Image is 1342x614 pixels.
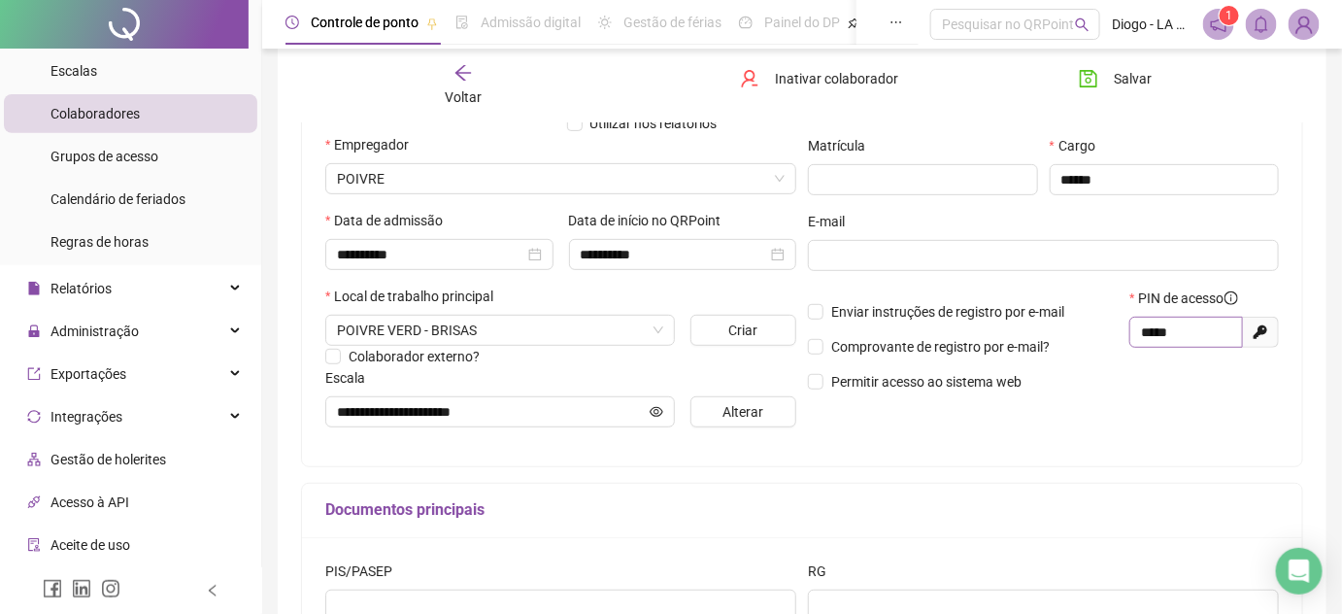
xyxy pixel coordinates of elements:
[325,286,506,307] label: Local de trabalho principal
[1253,16,1270,33] span: bell
[325,561,405,582] label: PIS/PASEP
[325,367,378,389] label: Escala
[50,63,97,79] span: Escalas
[1225,9,1232,22] span: 1
[27,453,41,466] span: apartment
[1064,63,1166,94] button: Salvar
[27,495,41,509] span: api
[455,16,469,29] span: file-done
[101,579,120,598] span: instagram
[453,63,473,83] span: arrow-left
[623,15,721,30] span: Gestão de férias
[690,315,796,346] button: Criar
[831,339,1050,355] span: Comprovante de registro por e-mail?
[848,17,859,29] span: pushpin
[50,324,139,339] span: Administração
[808,561,839,582] label: RG
[764,15,840,30] span: Painel do DP
[725,63,913,94] button: Inativar colaborador
[50,106,140,121] span: Colaboradores
[1075,17,1090,32] span: search
[1114,68,1152,89] span: Salvar
[481,15,581,30] span: Admissão digital
[426,17,438,29] span: pushpin
[722,401,763,423] span: Alterar
[50,495,129,510] span: Acesso à API
[311,15,419,30] span: Controle de ponto
[1112,14,1191,35] span: Diogo - LA TERRASSE
[740,69,759,88] span: user-delete
[285,16,299,29] span: clock-circle
[445,89,482,105] span: Voltar
[728,320,757,341] span: Criar
[50,366,126,382] span: Exportações
[1276,548,1323,595] div: Open Intercom Messenger
[27,324,41,338] span: lock
[50,149,158,164] span: Grupos de acesso
[690,396,796,427] button: Alterar
[569,210,734,231] label: Data de início no QRPoint
[43,579,62,598] span: facebook
[775,68,898,89] span: Inativar colaborador
[349,349,480,364] span: Colaborador externo?
[1210,16,1227,33] span: notification
[831,304,1064,320] span: Enviar instruções de registro por e-mail
[27,410,41,424] span: sync
[325,210,455,231] label: Data de admissão
[1220,6,1239,25] sup: 1
[1079,69,1098,88] span: save
[50,234,149,250] span: Regras de horas
[50,191,185,207] span: Calendário de feriados
[337,316,663,345] span: SCES TRECHO 4, LOTE 5, BRASÍLIA - DISTRITO FEDERAL - BRASIL
[1225,291,1238,305] span: info-circle
[50,409,122,425] span: Integrações
[325,134,421,155] label: Empregador
[337,164,785,193] span: LA TERRASSE BRISAS
[889,16,903,29] span: ellipsis
[50,452,166,467] span: Gestão de holerites
[27,538,41,552] span: audit
[72,579,91,598] span: linkedin
[1050,135,1108,156] label: Cargo
[206,584,219,597] span: left
[27,367,41,381] span: export
[50,281,112,296] span: Relatórios
[590,116,718,131] span: Utilizar nos relatórios
[739,16,753,29] span: dashboard
[325,498,1279,522] h5: Documentos principais
[808,211,857,232] label: E-mail
[1290,10,1319,39] img: 77891
[831,374,1022,390] span: Permitir acesso ao sistema web
[598,16,612,29] span: sun
[808,135,878,156] label: Matrícula
[27,282,41,295] span: file
[1139,288,1238,309] span: PIN de acesso
[650,405,663,419] span: eye
[50,537,130,553] span: Aceite de uso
